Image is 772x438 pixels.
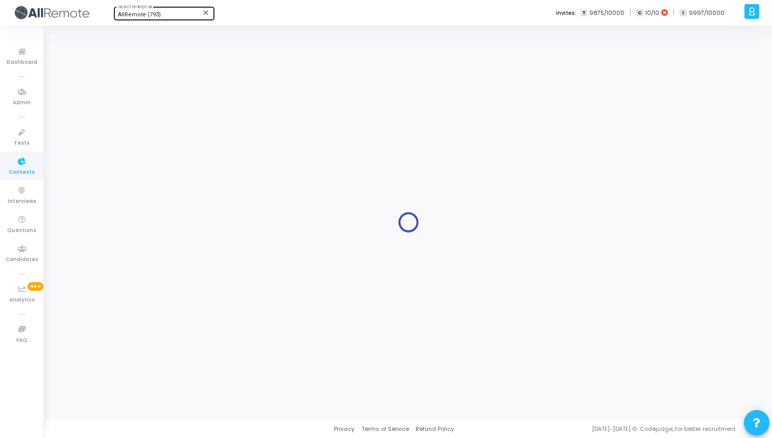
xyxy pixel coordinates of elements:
[6,256,38,264] span: Candidates
[9,168,35,177] span: Contests
[202,9,210,17] mat-icon: Clear
[7,226,36,235] span: Questions
[556,9,576,17] label: Invites:
[28,282,43,291] span: New
[16,336,27,345] span: FAQ
[7,58,37,67] span: Dashboard
[680,9,686,17] span: I
[13,3,89,23] img: logo
[636,9,643,17] span: C
[454,425,759,433] div: [DATE]-[DATE] © Codejudge, for better recruitment.
[645,9,659,17] span: 10/10
[9,296,35,305] span: Analytics
[581,9,587,17] span: T
[118,11,161,18] span: AllRemote (793)
[673,7,674,18] span: |
[14,139,30,148] span: Tests
[13,99,31,107] span: Admin
[689,9,725,17] span: 9997/10000
[589,9,624,17] span: 9875/10000
[8,197,36,206] span: Interviews
[416,425,454,433] a: Refund Policy
[334,425,354,433] a: Privacy
[361,425,409,433] a: Terms of Service
[630,7,631,18] span: |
